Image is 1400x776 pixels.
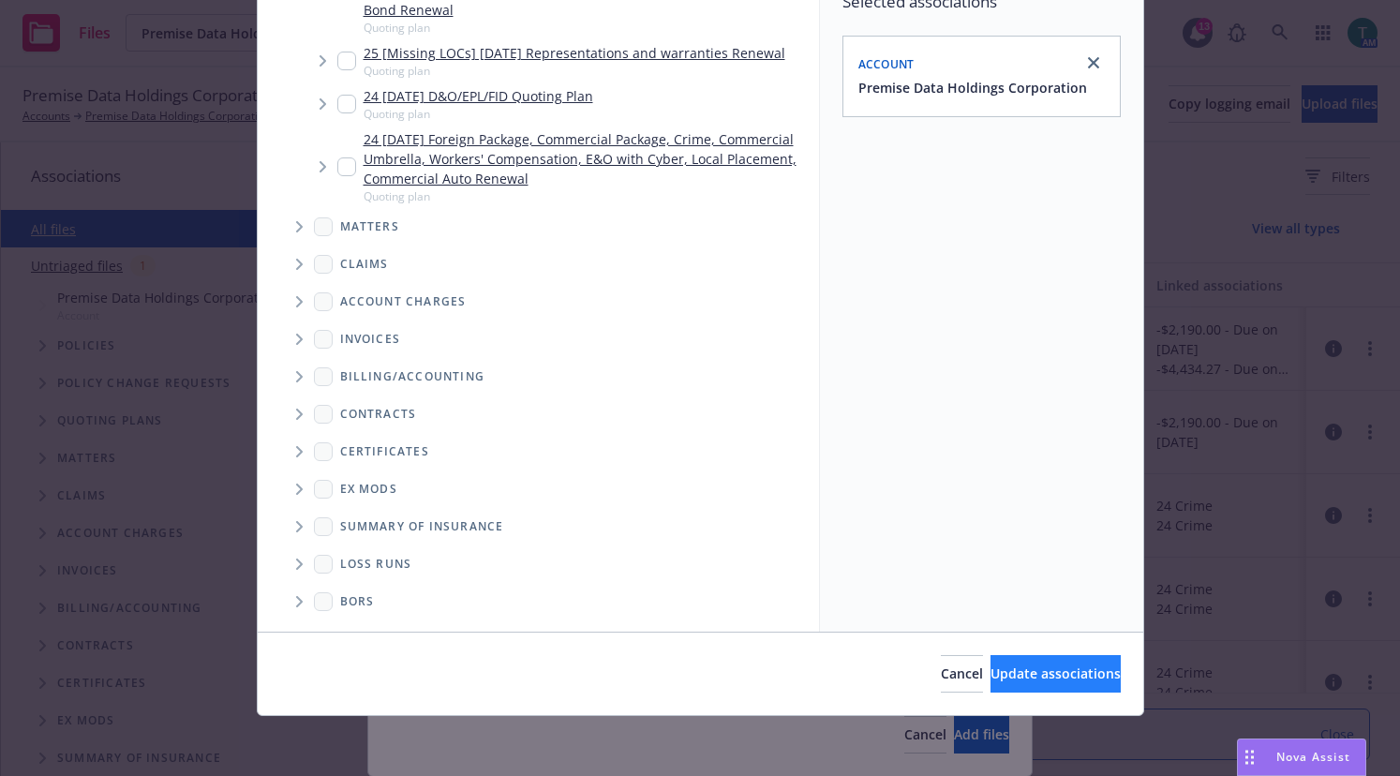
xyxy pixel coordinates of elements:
span: BORs [340,596,375,607]
span: Account charges [340,296,467,307]
span: Matters [340,221,399,232]
span: Loss Runs [340,559,412,570]
span: Billing/Accounting [340,371,485,382]
span: Cancel [941,664,983,682]
span: Quoting plan [364,188,812,204]
span: Contracts [340,409,417,420]
span: Certificates [340,446,429,457]
span: Ex Mods [340,484,397,495]
span: Account [858,56,915,72]
a: close [1082,52,1105,74]
button: Cancel [941,655,983,693]
span: Nova Assist [1276,749,1350,765]
button: Update associations [990,655,1121,693]
a: 24 [DATE] Foreign Package, Commercial Package, Crime, Commercial Umbrella, Workers' Compensation,... [364,129,812,188]
span: Update associations [990,664,1121,682]
span: Quoting plan [364,106,593,122]
span: Summary of insurance [340,521,504,532]
button: Nova Assist [1237,739,1366,776]
div: Folder Tree Example [258,358,819,620]
span: Quoting plan [364,63,785,79]
a: 24 [DATE] D&O/EPL/FID Quoting Plan [364,86,593,106]
span: Claims [340,259,389,270]
button: Premise Data Holdings Corporation [858,78,1087,97]
div: Drag to move [1238,739,1261,775]
a: 25 [Missing LOCs] [DATE] Representations and warranties Renewal [364,43,785,63]
span: Quoting plan [364,20,812,36]
span: Invoices [340,334,401,345]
